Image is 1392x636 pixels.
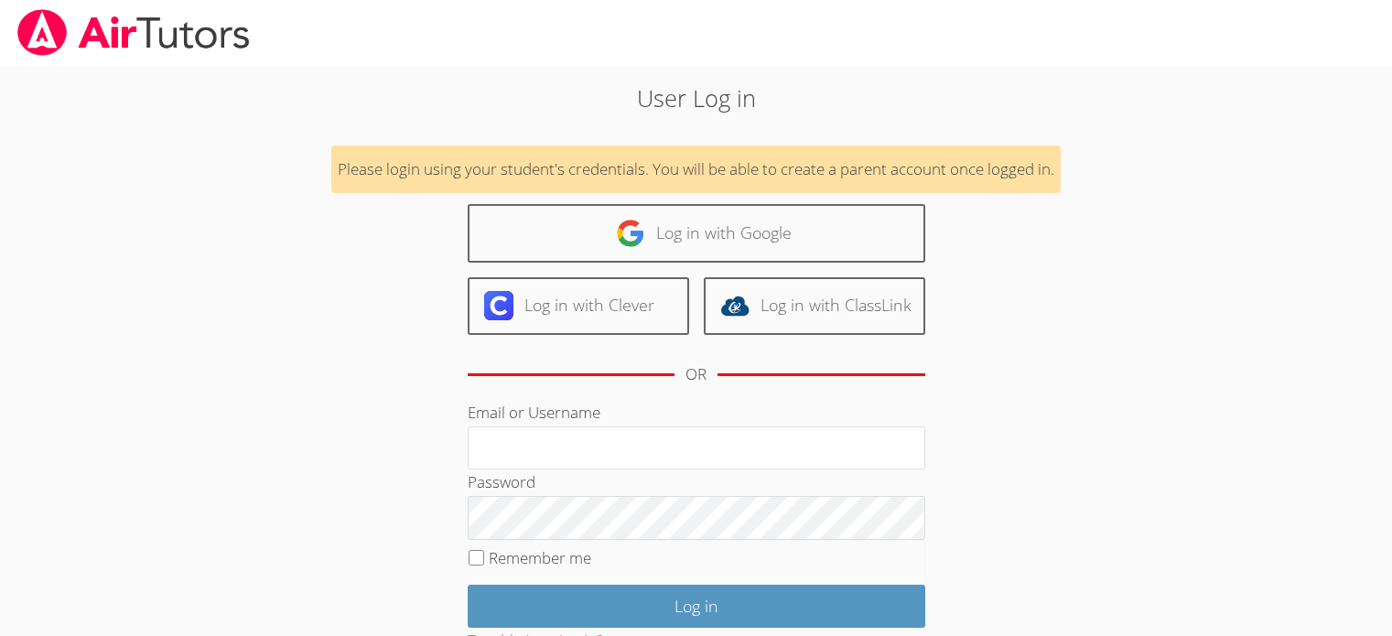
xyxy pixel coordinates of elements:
[468,471,535,492] label: Password
[468,277,689,335] a: Log in with Clever
[704,277,925,335] a: Log in with ClassLink
[616,219,645,248] img: google-logo-50288ca7cdecda66e5e0955fdab243c47b7ad437acaf1139b6f446037453330a.svg
[468,204,925,262] a: Log in with Google
[468,585,925,628] input: Log in
[685,361,707,388] div: OR
[468,402,600,423] label: Email or Username
[16,9,252,56] img: airtutors_banner-c4298cdbf04f3fff15de1276eac7730deb9818008684d7c2e4769d2f7ddbe033.png
[720,291,750,320] img: classlink-logo-d6bb404cc1216ec64c9a2012d9dc4662098be43eaf13dc465df04b49fa7ab582.svg
[331,146,1061,194] div: Please login using your student's credentials. You will be able to create a parent account once l...
[484,291,513,320] img: clever-logo-6eab21bc6e7a338710f1a6ff85c0baf02591cd810cc4098c63d3a4b26e2feb20.svg
[320,81,1072,115] h2: User Log in
[489,547,591,568] label: Remember me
